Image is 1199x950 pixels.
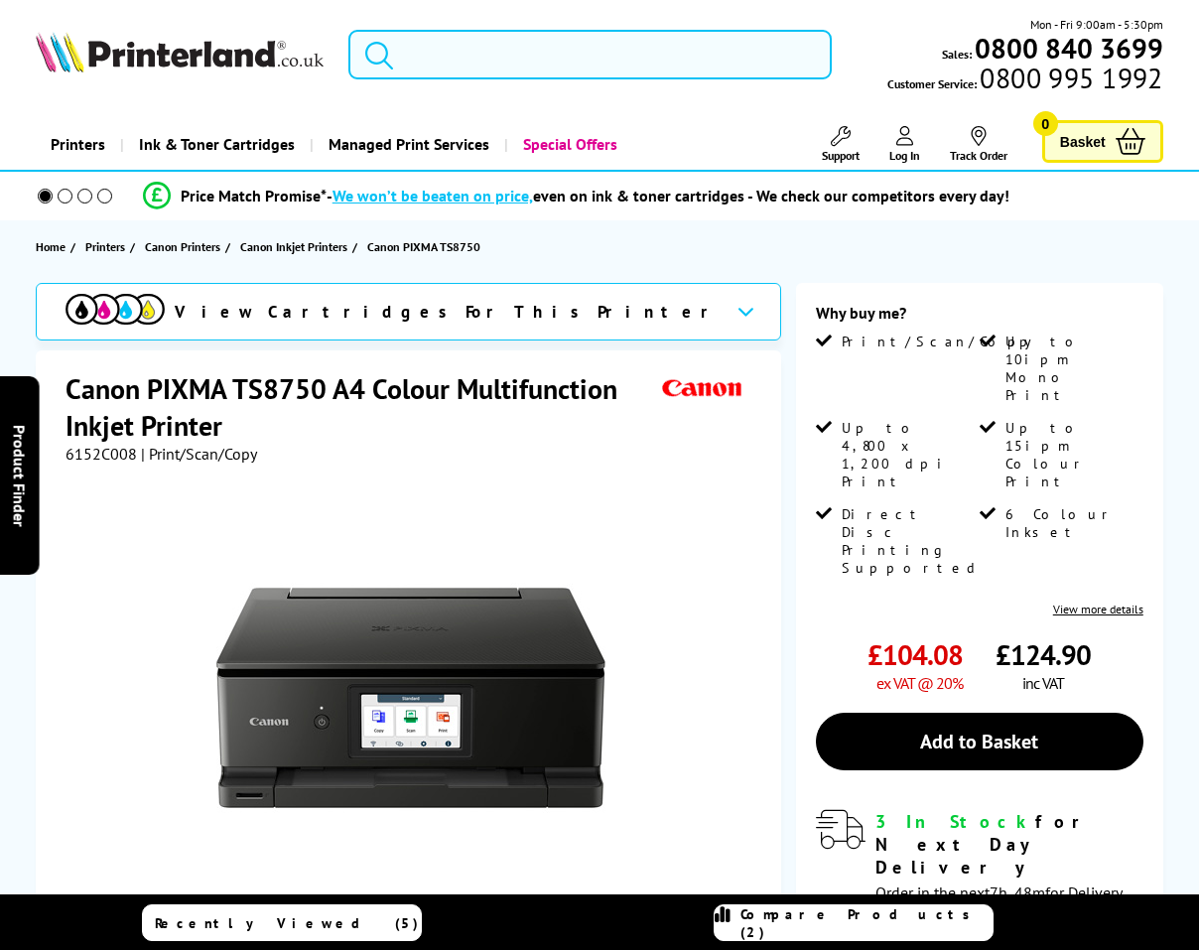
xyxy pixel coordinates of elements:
[842,419,977,490] span: Up to 4,800 x 1,200 dpi Print
[942,45,972,64] span: Sales:
[504,119,632,170] a: Special Offers
[657,370,748,407] img: Canon
[867,636,963,673] span: £104.08
[1033,111,1058,136] span: 0
[181,186,327,205] span: Price Match Promise*
[367,236,480,257] span: Canon PIXMA TS8750
[1005,505,1140,541] span: 6 Colour Inkset
[36,32,323,72] img: Printerland Logo
[990,882,1045,902] span: 7h, 48m
[842,333,1046,350] span: Print/Scan/Copy
[120,119,310,170] a: Ink & Toner Cartridges
[36,119,120,170] a: Printers
[10,179,1141,213] li: modal_Promise
[367,236,485,257] a: Canon PIXMA TS8750
[1005,419,1140,490] span: Up to 15ipm Colour Print
[36,236,70,257] a: Home
[327,186,1009,205] div: - even on ink & toner cartridges - We check our competitors every day!
[66,444,137,464] span: 6152C008
[36,32,323,76] a: Printerland Logo
[240,236,352,257] a: Canon Inkjet Printers
[333,186,533,205] span: We won’t be beaten on price,
[155,914,419,932] span: Recently Viewed (5)
[66,370,657,444] h1: Canon PIXMA TS8750 A4 Colour Multifunction Inkjet Printer
[142,904,422,941] a: Recently Viewed (5)
[1005,333,1140,404] span: Up to 10ipm Mono Print
[875,810,1035,833] span: 3 In Stock
[1060,128,1106,155] span: Basket
[141,444,257,464] span: | Print/Scan/Copy
[1022,673,1064,693] span: inc VAT
[889,126,920,163] a: Log In
[1030,15,1163,34] span: Mon - Fri 9:00am - 5:30pm
[816,713,1143,770] a: Add to Basket
[85,236,125,257] span: Printers
[714,904,994,941] a: Compare Products (2)
[740,905,993,941] span: Compare Products (2)
[977,68,1162,87] span: 0800 995 1992
[145,236,225,257] a: Canon Printers
[1053,602,1143,616] a: View more details
[975,30,1163,67] b: 0800 840 3699
[36,236,66,257] span: Home
[310,119,504,170] a: Managed Print Services
[822,148,860,163] span: Support
[240,236,347,257] span: Canon Inkjet Printers
[85,236,130,257] a: Printers
[10,424,30,526] span: Product Finder
[875,882,1122,925] span: Order in the next for Delivery [DATE] 16 September!
[950,126,1007,163] a: Track Order
[145,236,220,257] span: Canon Printers
[889,148,920,163] span: Log In
[972,39,1163,58] a: 0800 840 3699
[842,505,982,577] span: Direct Disc Printing Supported
[216,503,605,892] img: Canon PIXMA TS8750
[66,294,165,325] img: cmyk-icon.svg
[996,636,1091,673] span: £124.90
[816,303,1143,333] div: Why buy me?
[822,126,860,163] a: Support
[887,68,1162,93] span: Customer Service:
[876,673,963,693] span: ex VAT @ 20%
[1042,120,1163,163] a: Basket 0
[175,301,721,323] span: View Cartridges For This Printer
[139,119,295,170] span: Ink & Toner Cartridges
[875,810,1143,879] div: for Next Day Delivery
[816,810,1143,924] div: modal_delivery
